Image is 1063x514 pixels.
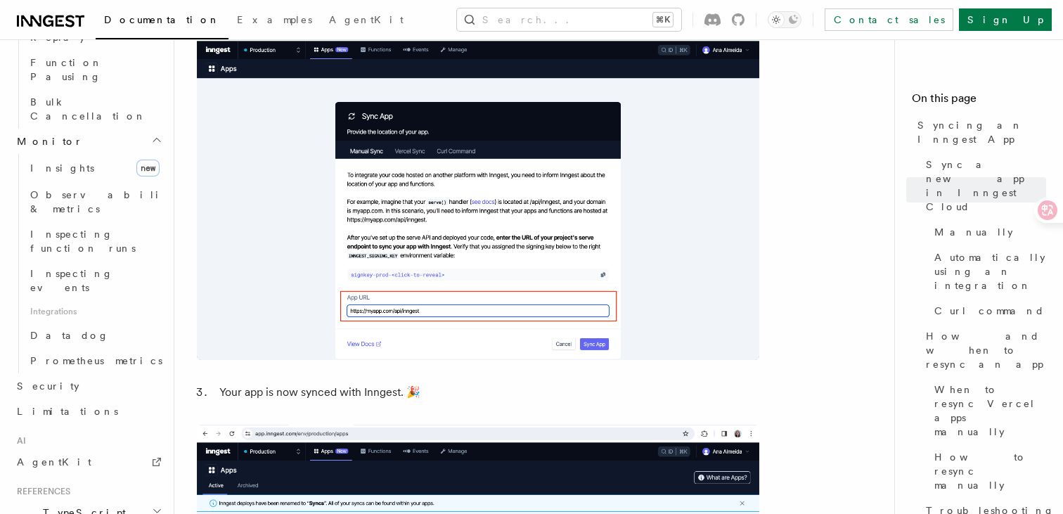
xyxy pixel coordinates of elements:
[926,329,1046,371] span: How and when to resync an app
[920,152,1046,219] a: Sync a new app in Inngest Cloud
[237,14,312,25] span: Examples
[825,8,953,31] a: Contact sales
[30,57,103,82] span: Function Pausing
[917,118,1046,146] span: Syncing an Inngest App
[25,323,165,348] a: Datadog
[11,373,165,399] a: Security
[136,160,160,176] span: new
[11,435,26,446] span: AI
[30,229,136,254] span: Inspecting function runs
[104,14,220,25] span: Documentation
[934,383,1046,439] span: When to resync Vercel apps manually
[25,348,165,373] a: Prometheus metrics
[25,221,165,261] a: Inspecting function runs
[929,245,1046,298] a: Automatically using an integration
[920,323,1046,377] a: How and when to resync an app
[11,486,70,497] span: References
[30,330,109,341] span: Datadog
[934,225,1013,239] span: Manually
[25,89,165,129] a: Bulk Cancellation
[11,399,165,424] a: Limitations
[25,50,165,89] a: Function Pausing
[96,4,228,39] a: Documentation
[929,219,1046,245] a: Manually
[215,383,759,402] li: Your app is now synced with Inngest. 🎉
[653,13,673,27] kbd: ⌘K
[934,450,1046,492] span: How to resync manually
[30,96,146,122] span: Bulk Cancellation
[912,113,1046,152] a: Syncing an Inngest App
[934,250,1046,293] span: Automatically using an integration
[11,154,165,373] div: Monitor
[926,158,1046,214] span: Sync a new app in Inngest Cloud
[929,444,1046,498] a: How to resync manually
[30,268,113,293] span: Inspecting events
[25,154,165,182] a: Insightsnew
[329,14,404,25] span: AgentKit
[457,8,681,31] button: Search...⌘K
[959,8,1052,31] a: Sign Up
[30,162,94,174] span: Insights
[11,449,165,475] a: AgentKit
[321,4,412,38] a: AgentKit
[30,355,162,366] span: Prometheus metrics
[17,406,118,417] span: Limitations
[929,377,1046,444] a: When to resync Vercel apps manually
[25,261,165,300] a: Inspecting events
[25,300,165,323] span: Integrations
[768,11,801,28] button: Toggle dark mode
[25,182,165,221] a: Observability & metrics
[30,189,175,214] span: Observability & metrics
[228,4,321,38] a: Examples
[17,456,91,468] span: AgentKit
[934,304,1045,318] span: Curl command
[11,134,83,148] span: Monitor
[929,298,1046,323] a: Curl command
[17,380,79,392] span: Security
[912,90,1046,113] h4: On this page
[11,129,165,154] button: Monitor
[197,23,759,360] img: Sync New App form where you paste your project’s serve endpoint to inform Inngest about the locat...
